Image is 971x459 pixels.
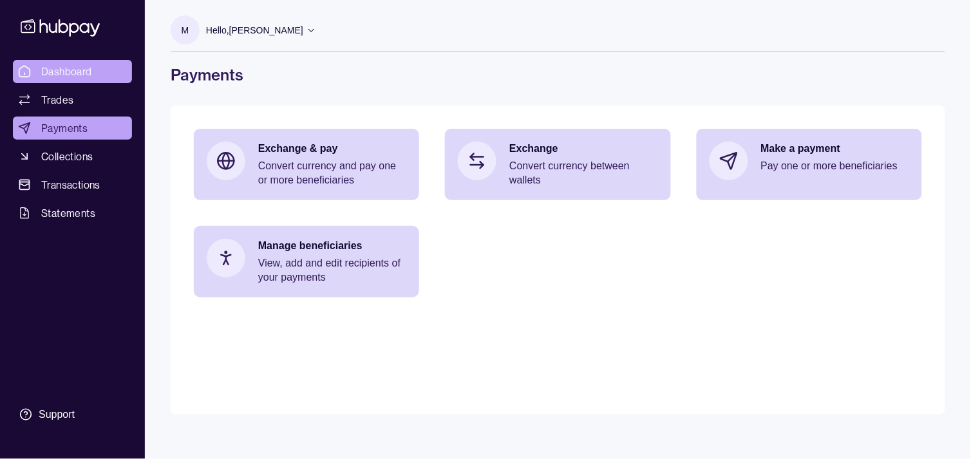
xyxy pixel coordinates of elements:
[761,142,909,156] p: Make a payment
[13,145,132,168] a: Collections
[761,159,909,173] p: Pay one or more beneficiaries
[258,159,406,187] p: Convert currency and pay one or more beneficiaries
[41,120,88,136] span: Payments
[509,159,657,187] p: Convert currency between wallets
[13,117,132,140] a: Payments
[13,88,132,111] a: Trades
[445,129,670,200] a: ExchangeConvert currency between wallets
[13,401,132,428] a: Support
[509,142,657,156] p: Exchange
[41,205,95,221] span: Statements
[258,142,406,156] p: Exchange & pay
[39,407,75,422] div: Support
[194,129,419,200] a: Exchange & payConvert currency and pay one or more beneficiaries
[258,256,406,285] p: View, add and edit recipients of your payments
[13,173,132,196] a: Transactions
[13,60,132,83] a: Dashboard
[41,64,92,79] span: Dashboard
[182,23,189,37] p: M
[194,226,419,297] a: Manage beneficiariesView, add and edit recipients of your payments
[41,177,100,192] span: Transactions
[206,23,303,37] p: Hello, [PERSON_NAME]
[13,201,132,225] a: Statements
[258,239,406,253] p: Manage beneficiaries
[697,129,922,193] a: Make a paymentPay one or more beneficiaries
[171,64,945,85] h1: Payments
[41,92,73,108] span: Trades
[41,149,93,164] span: Collections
